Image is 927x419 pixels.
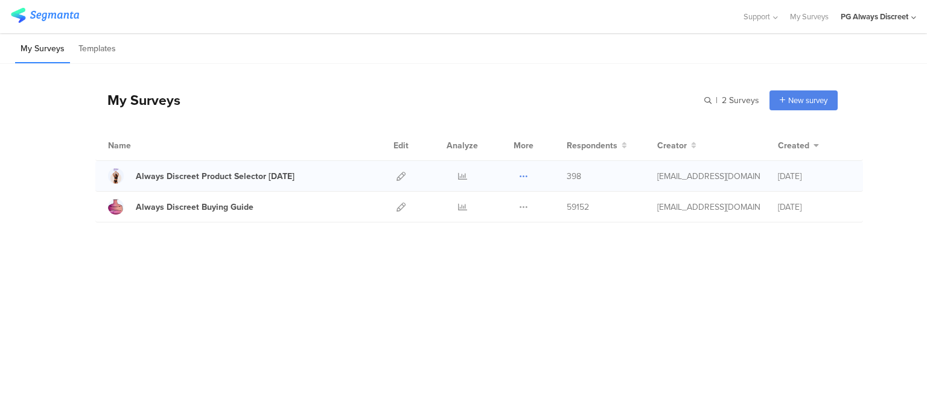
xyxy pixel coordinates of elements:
button: Respondents [567,139,627,152]
span: Creator [657,139,687,152]
div: Analyze [444,130,480,160]
div: Name [108,139,180,152]
div: My Surveys [95,90,180,110]
button: Created [778,139,819,152]
div: Always Discreet Buying Guide [136,201,253,213]
span: Respondents [567,139,617,152]
span: New survey [788,95,827,106]
span: 398 [567,170,581,183]
a: Always Discreet Buying Guide [108,199,253,215]
button: Creator [657,139,696,152]
a: Always Discreet Product Selector [DATE] [108,168,295,184]
img: segmanta logo [11,8,79,23]
span: Support [744,11,770,22]
div: talia@segmanta.com [657,201,760,213]
li: Templates [73,35,121,63]
span: Created [778,139,809,152]
span: 59152 [567,201,589,213]
li: My Surveys [15,35,70,63]
div: More [511,130,537,160]
div: Edit [388,130,414,160]
div: [DATE] [778,201,850,213]
span: | [714,94,719,107]
div: Always Discreet Product Selector June 2024 [136,170,295,183]
span: 2 Surveys [722,94,759,107]
div: eliran@segmanta.com [657,170,760,183]
div: PG Always Discreet [841,11,908,22]
div: [DATE] [778,170,850,183]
